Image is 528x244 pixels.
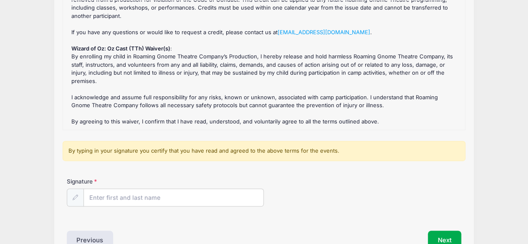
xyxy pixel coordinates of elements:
[63,141,465,161] div: By typing in your signature you certify that you have read and agreed to the above terms for the ...
[278,29,370,35] a: [EMAIL_ADDRESS][DOMAIN_NAME]
[67,177,165,186] label: Signature
[71,45,170,52] strong: Wizard of Oz: Oz Cast (TTh) Waiver(s)
[67,0,461,126] div: : All payments for production registrations are non-refundable. However, we understand that plans...
[83,189,264,206] input: Enter first and last name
